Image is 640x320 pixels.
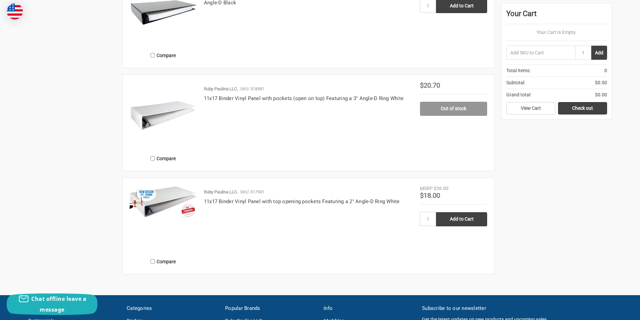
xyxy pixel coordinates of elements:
[436,212,487,226] input: Add to Cart
[225,305,316,312] h5: Popular Brands
[204,95,403,101] a: 11x17 Binder Vinyl Panel with pockets (open on top) Featuring a 3" Angle-D Ring White
[506,79,525,86] span: Subtotal:
[506,102,555,115] a: View Cart
[506,91,531,98] span: Grand total:
[204,86,238,92] p: Ruby Paulina LLC.
[506,67,530,74] span: Total Items:
[420,102,487,116] a: Out of stock
[240,86,264,92] p: SKU: 518981
[420,191,440,199] span: $18.00
[127,305,218,312] h5: Categories
[130,185,197,252] a: 11x17 Binder Vinyl Panel with top opening pockets Featuring a 2" Angle-D Ring White
[204,189,238,195] p: Ruby Paulina LLC.
[151,259,155,264] input: Compare
[7,3,23,19] img: duty and tax information for United States
[422,305,612,312] h5: Subscribe to our newsletter
[420,81,440,89] span: $20.70
[604,67,607,74] span: 0
[130,153,197,164] label: Compare
[204,198,400,204] a: 11x17 Binder Vinyl Panel with top opening pockets Featuring a 2" Angle-D Ring White
[130,82,197,149] img: 11x17 Binder Vinyl Panel with pockets Featuring a 3" Angle-D Ring White
[595,91,607,98] span: $0.00
[130,256,197,267] label: Compare
[7,293,97,315] button: Chat offline leave a message
[506,8,607,24] div: Your Cart
[595,79,607,86] span: $0.00
[324,305,415,312] h5: Info
[130,185,197,219] img: 11x17 Binder Vinyl Panel with top opening pockets Featuring a 2" Angle-D Ring White
[558,102,607,115] a: Check out
[151,53,155,57] input: Compare
[506,29,607,36] p: Your Cart Is Empty.
[151,156,155,161] input: Compare
[130,50,197,61] label: Compare
[420,185,433,192] div: MSRP
[591,46,607,60] button: Add
[240,189,264,195] p: SKU: 517981
[506,46,575,60] input: Add SKU to Cart
[31,295,86,313] span: Chat offline leave a message
[434,186,449,191] span: $36.00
